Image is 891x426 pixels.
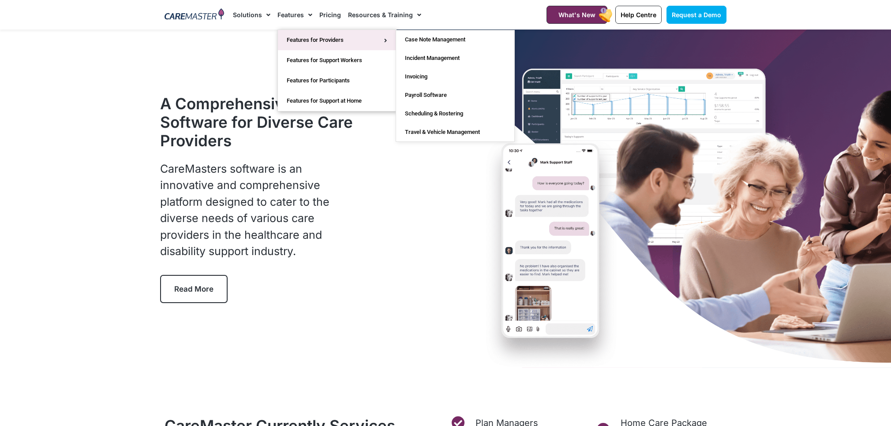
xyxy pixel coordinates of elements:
[396,123,514,141] a: Travel & Vehicle Management
[160,94,359,150] h1: A Comprehensive Software for Diverse Care Providers
[278,91,396,111] a: Features for Support at Home
[672,11,721,19] span: Request a Demo
[558,11,595,19] span: What's New
[174,285,213,293] span: Read More
[666,6,726,24] a: Request a Demo
[165,8,224,22] img: CareMaster Logo
[278,30,396,50] a: Features for Providers
[615,6,662,24] a: Help Centre
[396,104,514,123] a: Scheduling & Rostering
[396,86,514,104] a: Payroll Software
[160,275,228,303] a: Read More
[396,67,514,86] a: Invoicing
[396,49,514,67] a: Incident Management
[278,50,396,70] a: Features for Support Workers
[547,6,607,24] a: What's New
[396,30,514,49] a: Case Note Management
[277,30,397,111] ul: Features
[396,30,515,142] ul: Features for Providers
[621,11,656,19] span: Help Centre
[278,70,396,91] a: Features for Participants
[160,161,359,260] p: CareMasters software is an innovative and comprehensive platform designed to cater to the diverse...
